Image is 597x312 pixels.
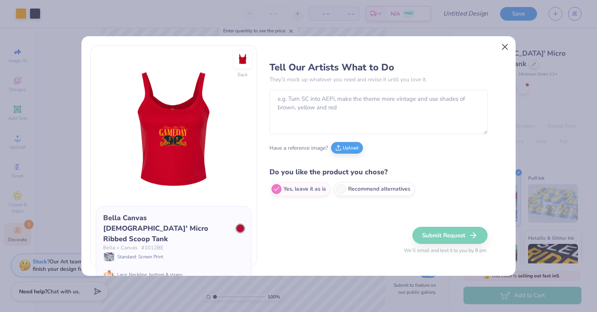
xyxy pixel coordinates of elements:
[96,51,252,206] img: Front
[117,271,183,278] span: Lace: Neckline, bottom & straps
[117,253,163,260] span: Standard: Screen Print
[269,61,488,73] h3: Tell Our Artists What to Do
[269,167,488,178] h4: Do you like the product you chose?
[104,252,114,261] img: Standard: Screen Print
[235,52,250,67] img: Back
[269,182,330,196] label: Yes, leave it as is
[104,270,114,279] img: Lace: Neckline, bottom & straps
[269,75,488,84] p: They’ll mock up whatever you need and revise it until you love it.
[269,144,328,152] span: Have a reference image?
[238,71,248,78] div: Back
[103,244,137,252] span: Bella + Canvas
[331,142,363,154] button: Upload
[141,244,163,252] span: # 1012BE
[498,40,512,54] button: Close
[103,213,230,244] div: Bella Canvas [DEMOGRAPHIC_DATA]' Micro Ribbed Scoop Tank
[404,247,488,255] span: We’ll email and text it to you by 8 pm.
[334,182,415,196] label: Recommend alternatives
